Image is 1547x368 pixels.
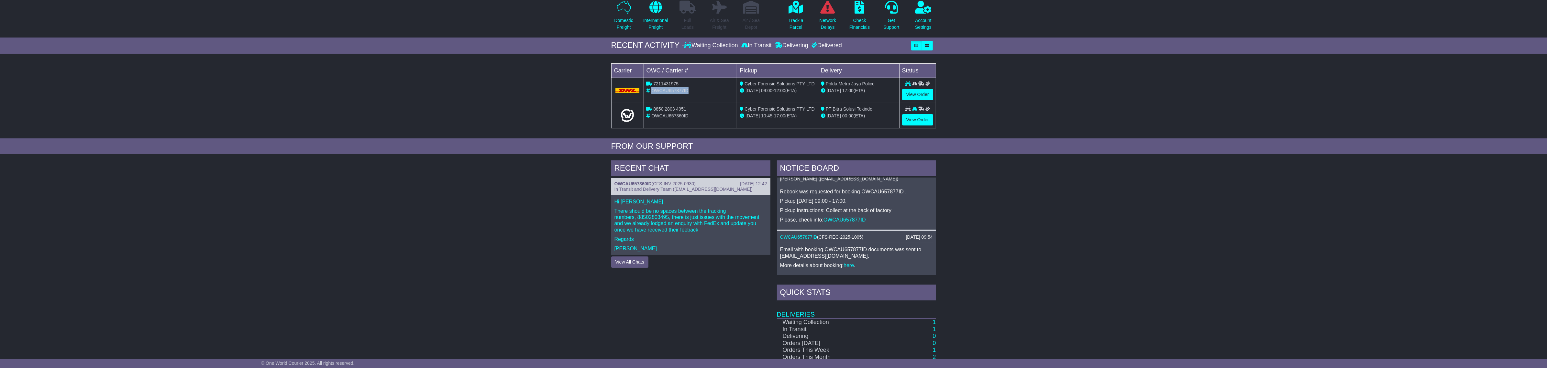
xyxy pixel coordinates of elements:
[902,114,933,125] a: View Order
[902,89,933,100] a: View Order
[819,0,836,34] a: NetworkDelays
[788,0,804,34] a: Track aParcel
[614,236,767,242] p: Regards
[780,217,933,223] p: Please, check info:
[821,113,897,119] div: (ETA)
[777,340,892,347] td: Orders [DATE]
[614,187,753,192] span: In Transit and Delivery Team ([EMAIL_ADDRESS][DOMAIN_NAME])
[789,17,803,31] p: Track a Parcel
[740,87,815,94] div: - (ETA)
[611,160,770,178] div: RECENT CHAT
[842,113,854,118] span: 00:00
[684,42,739,49] div: Waiting Collection
[611,41,684,50] div: RECENT ACTIVITY -
[651,113,688,118] span: OWCAU657360ID
[780,246,933,259] p: Email with booking OWCAU657877ID documents was sent to [EMAIL_ADDRESS][DOMAIN_NAME].
[915,0,932,34] a: AccountSettings
[740,113,815,119] div: - (ETA)
[777,354,892,361] td: Orders This Month
[774,113,785,118] span: 17:00
[899,63,936,78] td: Status
[818,63,899,78] td: Delivery
[933,347,936,353] a: 1
[777,347,892,354] td: Orders This Week
[740,181,767,187] div: [DATE] 12:42
[810,42,842,49] div: Delivered
[780,198,933,204] p: Pickup [DATE] 09:00 - 17:00.
[740,42,773,49] div: In Transit
[611,63,644,78] td: Carrier
[819,17,836,31] p: Network Delays
[611,256,648,268] button: View All Chats
[614,208,767,233] p: There should be no spaces between the tracking numbers, 88502803495, there is just issues with th...
[827,113,841,118] span: [DATE]
[906,234,933,240] div: [DATE] 09:54
[746,113,760,118] span: [DATE]
[821,87,897,94] div: (ETA)
[844,263,854,268] a: here
[614,199,767,205] p: Hi [PERSON_NAME],
[261,361,355,366] span: © One World Courier 2025. All rights reserved.
[614,181,652,186] a: OWCAU657360ID
[819,234,862,240] span: CFS-REC-2025-1005
[780,234,817,240] a: OWCAU657877ID
[644,63,737,78] td: OWC / Carrier #
[643,17,668,31] p: International Freight
[780,189,933,195] p: Rebook was requested for booking OWCAU657877ID .
[653,81,679,86] span: 7211431975
[710,17,729,31] p: Air & Sea Freight
[777,326,892,333] td: In Transit
[743,17,760,31] p: Air / Sea Depot
[933,333,936,339] a: 0
[915,17,932,31] p: Account Settings
[777,160,936,178] div: NOTICE BOARD
[780,176,899,181] span: [PERSON_NAME] ([EMAIL_ADDRESS][DOMAIN_NAME])
[621,109,634,122] img: Light
[680,17,696,31] p: Full Loads
[777,302,936,319] td: Deliveries
[780,262,933,268] p: More details about booking: .
[643,0,669,34] a: InternationalFreight
[933,340,936,346] a: 0
[651,88,688,93] span: OWCAU657877ID
[883,17,899,31] p: Get Support
[745,81,815,86] span: Cyber Forensic Solutions PTY LTD
[614,245,767,252] p: [PERSON_NAME]
[653,181,694,186] span: CFS-INV-2025-0930
[745,106,815,112] span: Cyber Forensic Solutions PTY LTD
[826,81,875,86] span: Polda Metro Jaya Police
[780,234,933,240] div: ( )
[777,285,936,302] div: Quick Stats
[611,142,936,151] div: FROM OUR SUPPORT
[774,88,785,93] span: 12:00
[777,333,892,340] td: Delivering
[773,42,810,49] div: Delivering
[761,113,772,118] span: 10:45
[842,88,854,93] span: 17:00
[849,0,870,34] a: CheckFinancials
[933,354,936,360] a: 2
[826,106,872,112] span: PT Bitra Solusi Tekindo
[614,181,767,187] div: ( )
[780,207,933,213] p: Pickup instructions: Collect at the back of factory
[615,88,640,93] img: DHL.png
[827,88,841,93] span: [DATE]
[777,319,892,326] td: Waiting Collection
[614,0,633,34] a: DomesticFreight
[746,88,760,93] span: [DATE]
[883,0,900,34] a: GetSupport
[933,319,936,325] a: 1
[933,326,936,332] a: 1
[614,17,633,31] p: Domestic Freight
[761,88,772,93] span: 09:00
[849,17,870,31] p: Check Financials
[653,106,686,112] span: 8850 2803 4951
[737,63,818,78] td: Pickup
[823,217,866,222] a: OWCAU657877ID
